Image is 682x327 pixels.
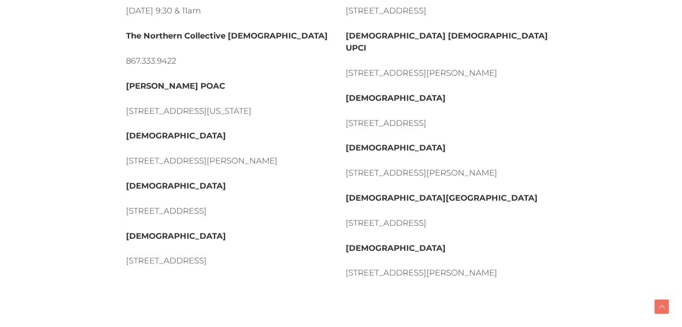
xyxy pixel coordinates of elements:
p: [STREET_ADDRESS][PERSON_NAME] [346,267,556,279]
p: [STREET_ADDRESS] [346,217,556,229]
p: [STREET_ADDRESS] [346,5,556,17]
p: [STREET_ADDRESS][PERSON_NAME] [346,167,556,179]
p: [STREET_ADDRESS] [126,255,337,267]
p: [STREET_ADDRESS] [346,117,556,129]
p: 867.333.9422 [126,55,337,67]
strong: [DEMOGRAPHIC_DATA] [346,143,446,153]
p: [STREET_ADDRESS] [126,205,337,217]
strong: [DEMOGRAPHIC_DATA] [126,131,226,141]
p: [STREET_ADDRESS][PERSON_NAME] [126,155,337,167]
strong: [DEMOGRAPHIC_DATA] [DEMOGRAPHIC_DATA] UPCI [346,31,548,53]
strong: [PERSON_NAME] POAC [126,81,225,91]
strong: The Northern Collective [DEMOGRAPHIC_DATA] [126,31,328,41]
p: [DATE] 9:30 & 11am [126,5,337,17]
p: [STREET_ADDRESS][US_STATE] [126,105,337,117]
strong: [DEMOGRAPHIC_DATA] [346,243,446,253]
p: [STREET_ADDRESS][PERSON_NAME] [346,67,556,79]
strong: [DEMOGRAPHIC_DATA] [126,231,226,241]
strong: [DEMOGRAPHIC_DATA] [346,93,446,103]
strong: [DEMOGRAPHIC_DATA] [126,181,226,191]
strong: [DEMOGRAPHIC_DATA][GEOGRAPHIC_DATA] [346,193,538,203]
